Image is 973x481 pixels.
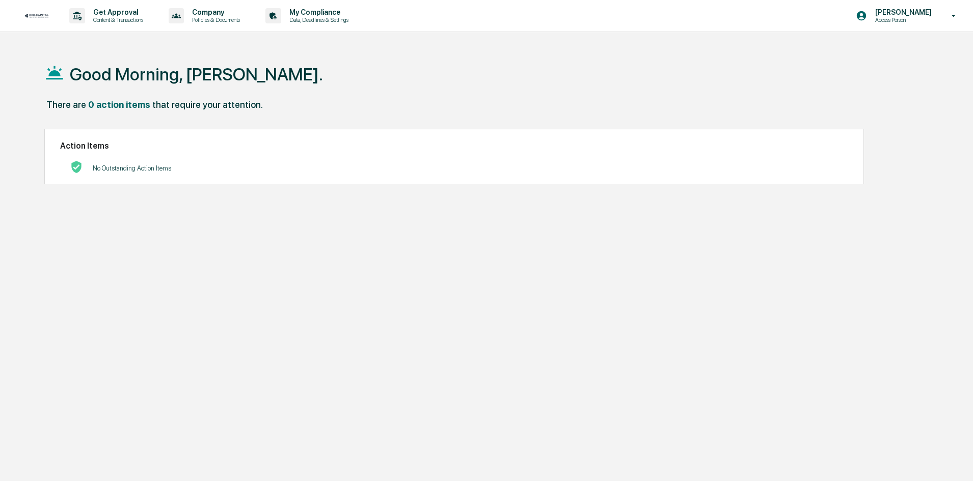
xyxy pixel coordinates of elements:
p: Access Person [867,16,937,23]
p: No Outstanding Action Items [93,164,171,172]
div: There are [46,99,86,110]
div: that require your attention. [152,99,263,110]
p: Data, Deadlines & Settings [281,16,354,23]
div: 0 action items [88,99,150,110]
p: Get Approval [85,8,148,16]
img: No Actions logo [70,161,83,173]
h2: Action Items [60,141,848,151]
h1: Good Morning, [PERSON_NAME]. [70,64,323,84]
p: Content & Transactions [85,16,148,23]
p: My Compliance [281,8,354,16]
p: [PERSON_NAME] [867,8,937,16]
img: logo [24,13,49,18]
p: Policies & Documents [184,16,245,23]
p: Company [184,8,245,16]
